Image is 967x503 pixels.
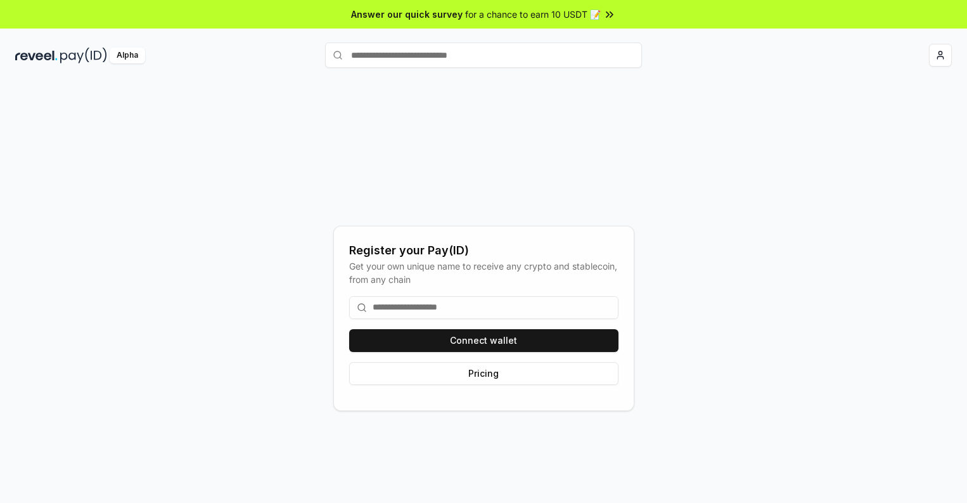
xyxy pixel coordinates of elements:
div: Register your Pay(ID) [349,242,618,259]
span: Answer our quick survey [351,8,463,21]
div: Get your own unique name to receive any crypto and stablecoin, from any chain [349,259,618,286]
span: for a chance to earn 10 USDT 📝 [465,8,601,21]
button: Pricing [349,362,618,385]
div: Alpha [110,48,145,63]
img: pay_id [60,48,107,63]
img: reveel_dark [15,48,58,63]
button: Connect wallet [349,329,618,352]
